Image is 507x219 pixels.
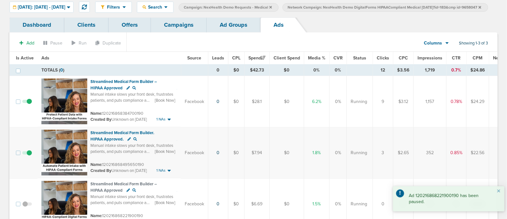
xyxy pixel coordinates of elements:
[155,200,175,206] span: [Book Now]
[60,67,63,73] span: 0
[151,17,207,32] a: Campaigns
[26,40,34,46] span: Add
[228,76,245,127] td: $0
[181,127,208,178] td: Facebook
[90,111,143,116] small: 120216868384700190
[393,65,414,76] td: $3.56
[353,55,366,61] span: Status
[16,55,34,61] span: Is Active
[217,150,220,155] a: 0
[330,65,347,76] td: 0%
[104,4,123,10] span: Filters
[467,76,489,127] td: $24.29
[274,55,300,61] span: Client Spend
[90,162,102,167] span: Name:
[156,168,166,173] span: 1 NAs
[228,65,245,76] td: $0
[373,65,393,76] td: 12
[90,111,102,116] span: Name:
[90,79,157,91] span: Streamlined Medical Form Builder – HIPAA Approved
[288,5,481,10] span: Network Campaign: NexHealth Demo DigitalForms HIPAACompliant Medical [DATE]?id=183&cmp id=9658047
[90,130,154,142] span: Streamlined Medical Form Builder. HIPAA Approved.
[245,65,270,76] td: $42.73
[414,76,446,127] td: 1,157
[270,127,304,178] td: $0
[16,38,38,48] button: Add
[208,65,228,76] td: 0
[245,76,270,127] td: $28.1
[41,55,49,61] span: Ads
[232,55,240,61] span: CPL
[393,186,504,211] div: Ad 120216868221900190 has been paused.
[41,79,87,124] img: Ad image
[90,168,147,174] small: Unknown on [DATE]
[393,76,414,127] td: $3.12
[414,65,446,76] td: 1,719
[248,55,266,61] span: Spend
[377,55,389,61] span: Clicks
[146,4,164,10] span: Search
[90,117,111,122] span: Created By
[473,55,483,61] span: CPM
[181,76,208,127] td: Facebook
[217,201,220,207] a: 0
[424,40,442,46] span: Columns
[90,143,177,186] span: Manual intake slows your front desk, frustrates patients, and puts compliance at risk. Our digita...
[459,41,488,46] span: Showing 1-3 of 3
[184,5,272,10] span: Campaign: NexHealth Demo Requests - Medical
[188,55,202,61] span: Source
[414,127,446,178] td: 352
[10,17,64,32] a: Dashboard
[41,130,87,175] img: Ad image
[90,181,157,193] span: Streamlined Medical Form Builder – HIPAA Approved
[467,127,489,178] td: $22.56
[228,127,245,178] td: $0
[207,17,261,32] a: Ad Groups
[497,188,501,195] button: Close
[155,149,175,154] span: [Book Now]
[90,213,143,218] small: 120216868221900190
[418,55,442,61] span: Impressions
[351,99,367,105] span: Running
[212,55,224,61] span: Leads
[452,55,461,61] span: CTR
[261,17,297,32] a: Ads
[217,99,220,104] a: 0
[90,162,144,167] small: 120216868495650190
[304,65,330,76] td: 0%
[308,55,325,61] span: Media %
[351,150,367,156] span: Running
[330,76,347,127] td: 0%
[90,168,111,173] span: Created By
[399,55,408,61] span: CPC
[109,17,151,32] a: Offers
[38,65,181,76] td: TOTALS ( )
[351,201,367,207] span: Running
[373,127,393,178] td: 3
[155,98,175,103] span: [Book Now]
[90,117,147,122] small: Unknown on [DATE]
[446,127,467,178] td: 0.85%
[304,76,330,127] td: 6.2%
[333,55,343,61] span: CVR
[90,92,177,134] span: Manual intake slows your front desk, frustrates patients, and puts compliance at risk. Our digita...
[18,5,65,10] span: [DATE]: [DATE] - [DATE]
[270,65,304,76] td: $0
[467,65,489,76] td: $24.86
[156,117,166,122] span: 1 NAs
[90,213,102,218] span: Name:
[446,76,467,127] td: 0.78%
[304,127,330,178] td: 1.8%
[64,17,109,32] a: Clients
[270,76,304,127] td: $0
[330,127,347,178] td: 0%
[245,127,270,178] td: $7.94
[446,65,467,76] td: 0.7%
[393,127,414,178] td: $2.65
[373,76,393,127] td: 9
